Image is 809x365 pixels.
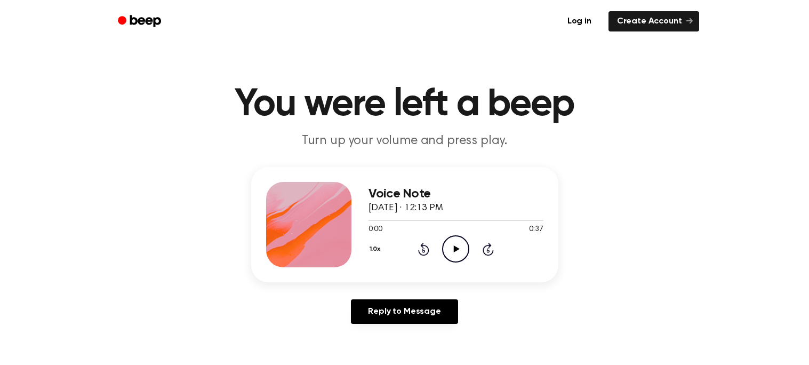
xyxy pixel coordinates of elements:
a: Beep [110,11,171,32]
span: [DATE] · 12:13 PM [369,203,443,213]
p: Turn up your volume and press play. [200,132,610,150]
h1: You were left a beep [132,85,678,124]
h3: Voice Note [369,187,543,201]
span: 0:00 [369,224,382,235]
a: Log in [557,9,602,34]
span: 0:37 [529,224,543,235]
a: Reply to Message [351,299,458,324]
button: 1.0x [369,240,385,258]
a: Create Account [608,11,699,31]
